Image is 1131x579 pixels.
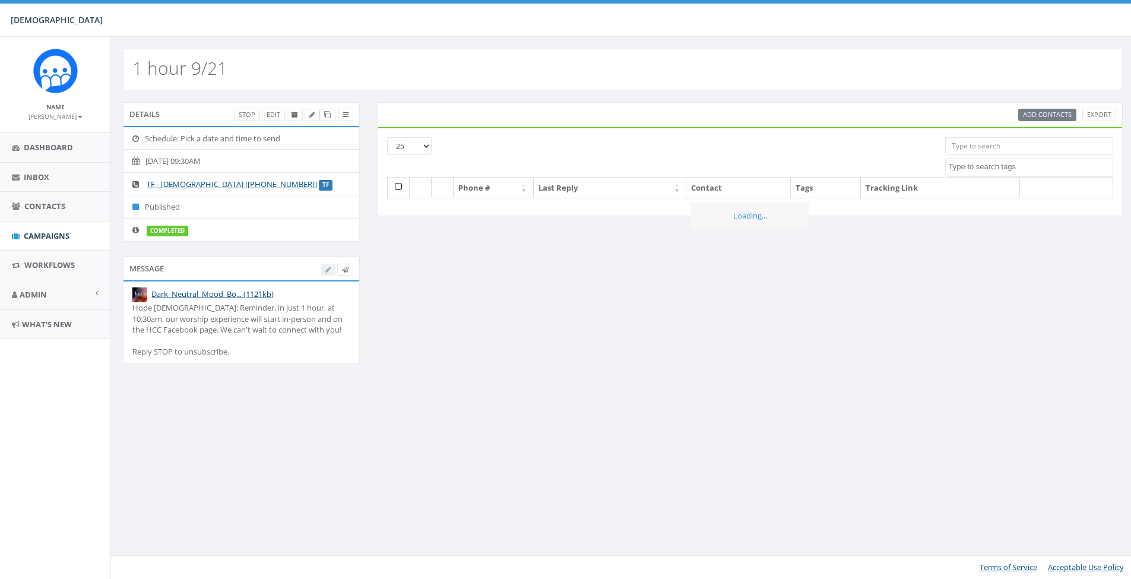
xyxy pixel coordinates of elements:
h2: 1 hour 9/21 [132,58,227,78]
a: Edit [262,109,285,121]
span: Clone Campaign [324,110,331,119]
span: Campaigns [24,230,69,241]
th: Tracking Link [861,178,1020,198]
span: Inbox [24,172,49,182]
div: Hope [DEMOGRAPHIC_DATA]: Reminder, in just 1 hour, at 10:30am, our worship experience will start ... [132,302,350,357]
span: View Campaign Delivery Statistics [343,110,349,119]
img: Rally_Corp_Icon.png [33,49,78,93]
span: Admin [20,289,47,300]
div: Message [123,257,360,280]
li: [DATE] 09:30AM [123,149,359,173]
th: Phone # [454,178,534,198]
i: Published [132,203,145,211]
a: Dark_Neutral_Mood_Bo... (1121kb) [151,289,274,299]
a: TF - [DEMOGRAPHIC_DATA] [[PHONE_NUMBER]] [147,179,317,189]
th: Last Reply [534,178,687,198]
th: Contact [686,178,791,198]
li: Published [123,195,359,219]
small: Name [46,103,65,111]
span: Contacts [24,201,65,211]
a: Stop [234,109,260,121]
a: Acceptable Use Policy [1048,562,1124,572]
a: Terms of Service [980,562,1037,572]
label: TF [319,180,332,191]
span: Send Test Message [342,265,349,274]
div: Details [123,102,360,126]
small: [PERSON_NAME] [28,112,83,121]
span: [DEMOGRAPHIC_DATA] [11,14,103,26]
label: completed [147,226,188,236]
span: Edit Campaign Title [309,110,315,119]
textarea: Search [949,162,1113,172]
li: Schedule: Pick a date and time to send [123,127,359,150]
div: Loading... [690,203,809,229]
a: Export [1082,109,1116,121]
span: Archive Campaign [292,110,298,119]
i: Schedule: Pick a date and time to send [132,135,145,143]
th: Tags [791,178,860,198]
a: [PERSON_NAME] [28,110,83,121]
span: Dashboard [24,142,73,153]
span: Workflows [24,260,75,270]
span: What's New [22,319,72,330]
input: Type to search [945,137,1113,155]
